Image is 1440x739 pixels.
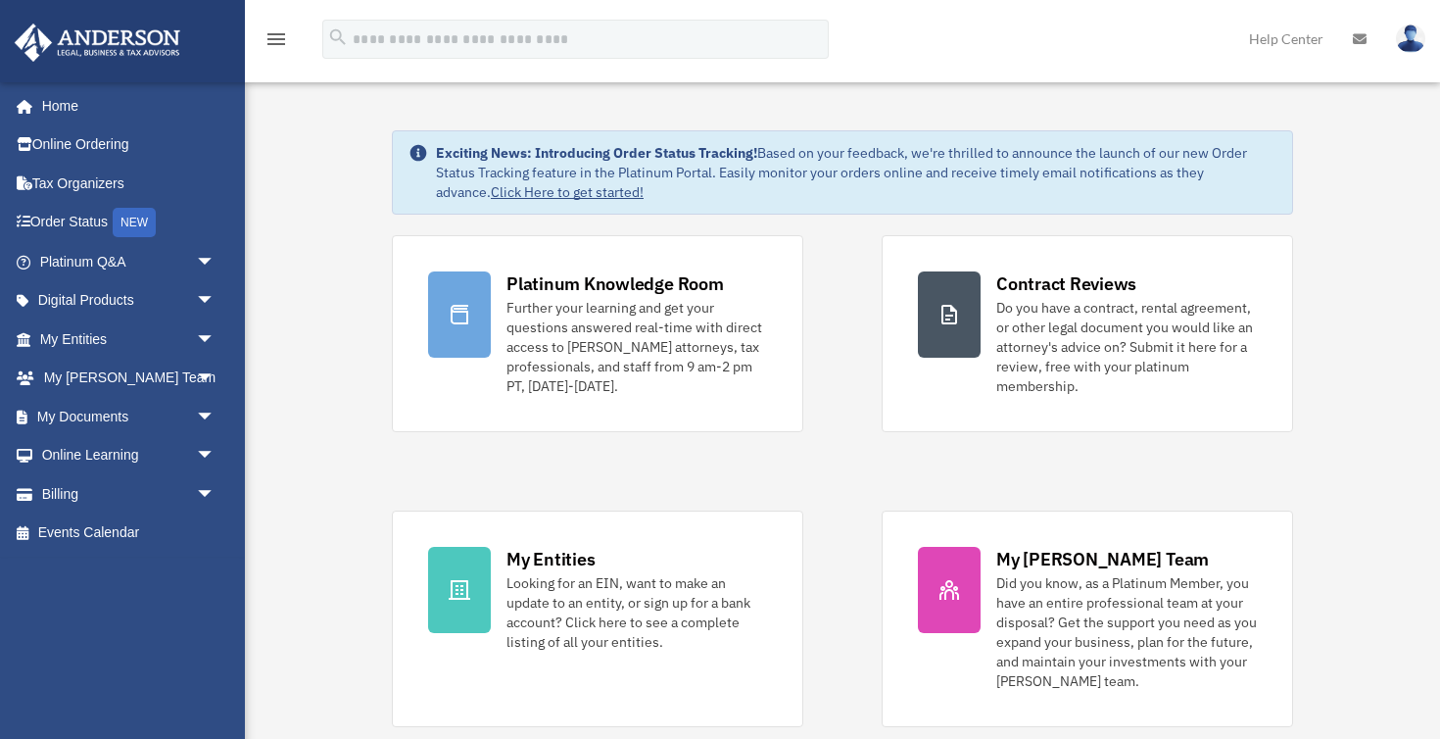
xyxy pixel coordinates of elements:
[506,547,595,571] div: My Entities
[996,298,1257,396] div: Do you have a contract, rental agreement, or other legal document you would like an attorney's ad...
[196,436,235,476] span: arrow_drop_down
[491,183,644,201] a: Click Here to get started!
[436,144,757,162] strong: Exciting News: Introducing Order Status Tracking!
[436,143,1276,202] div: Based on your feedback, we're thrilled to announce the launch of our new Order Status Tracking fe...
[506,573,767,652] div: Looking for an EIN, want to make an update to an entity, or sign up for a bank account? Click her...
[1396,25,1425,53] img: User Pic
[14,242,245,281] a: Platinum Q&Aarrow_drop_down
[14,320,245,359] a: My Entitiesarrow_drop_down
[14,359,245,398] a: My [PERSON_NAME] Teamarrow_drop_down
[327,26,349,48] i: search
[14,125,245,165] a: Online Ordering
[882,235,1293,432] a: Contract Reviews Do you have a contract, rental agreement, or other legal document you would like...
[392,235,803,432] a: Platinum Knowledge Room Further your learning and get your questions answered real-time with dire...
[14,281,245,320] a: Digital Productsarrow_drop_down
[996,547,1209,571] div: My [PERSON_NAME] Team
[996,271,1136,296] div: Contract Reviews
[196,281,235,321] span: arrow_drop_down
[196,242,235,282] span: arrow_drop_down
[14,397,245,436] a: My Documentsarrow_drop_down
[113,208,156,237] div: NEW
[14,203,245,243] a: Order StatusNEW
[14,86,235,125] a: Home
[196,474,235,515] span: arrow_drop_down
[996,573,1257,691] div: Did you know, as a Platinum Member, you have an entire professional team at your disposal? Get th...
[14,474,245,514] a: Billingarrow_drop_down
[9,24,186,62] img: Anderson Advisors Platinum Portal
[882,511,1293,727] a: My [PERSON_NAME] Team Did you know, as a Platinum Member, you have an entire professional team at...
[264,34,288,51] a: menu
[506,298,767,396] div: Further your learning and get your questions answered real-time with direct access to [PERSON_NAM...
[392,511,803,727] a: My Entities Looking for an EIN, want to make an update to an entity, or sign up for a bank accoun...
[506,271,724,296] div: Platinum Knowledge Room
[14,514,245,553] a: Events Calendar
[196,320,235,360] span: arrow_drop_down
[14,164,245,203] a: Tax Organizers
[196,397,235,437] span: arrow_drop_down
[14,436,245,475] a: Online Learningarrow_drop_down
[196,359,235,399] span: arrow_drop_down
[264,27,288,51] i: menu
